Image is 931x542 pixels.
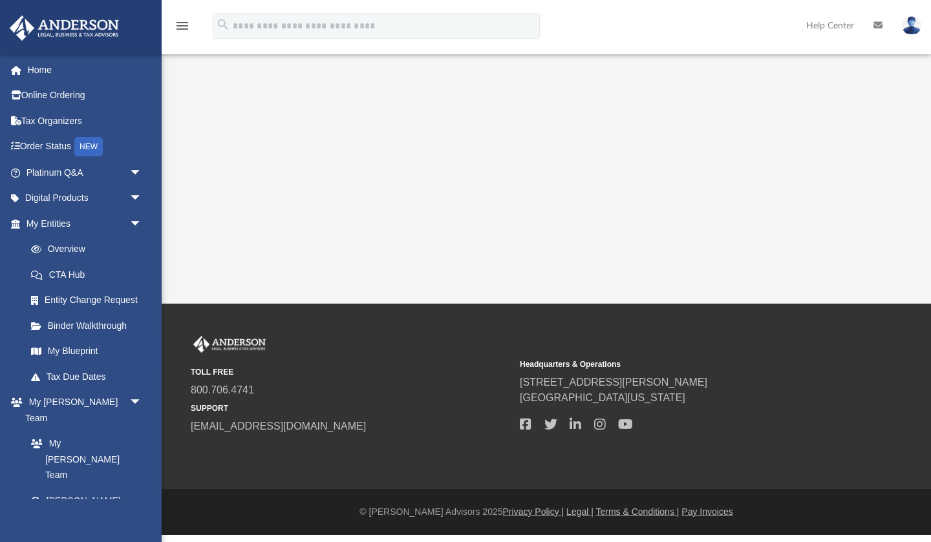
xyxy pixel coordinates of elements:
a: Online Ordering [9,83,162,109]
img: Anderson Advisors Platinum Portal [191,336,268,353]
a: [EMAIL_ADDRESS][DOMAIN_NAME] [191,421,366,432]
a: My Blueprint [18,339,155,364]
a: Digital Productsarrow_drop_down [9,185,162,211]
a: menu [175,25,190,34]
span: arrow_drop_down [129,390,155,416]
a: Tax Due Dates [18,364,162,390]
img: Anderson Advisors Platinum Portal [6,16,123,41]
a: Tax Organizers [9,108,162,134]
small: Headquarters & Operations [520,359,840,370]
a: 800.706.4741 [191,384,254,395]
a: Entity Change Request [18,287,162,313]
a: Privacy Policy | [503,506,564,517]
a: Home [9,57,162,83]
a: My Entitiesarrow_drop_down [9,211,162,236]
span: arrow_drop_down [129,160,155,186]
a: [STREET_ADDRESS][PERSON_NAME] [520,377,707,388]
a: My [PERSON_NAME] Teamarrow_drop_down [9,390,155,431]
a: CTA Hub [18,262,162,287]
a: Order StatusNEW [9,134,162,160]
span: arrow_drop_down [129,185,155,212]
div: NEW [74,137,103,156]
a: [GEOGRAPHIC_DATA][US_STATE] [520,392,685,403]
a: Platinum Q&Aarrow_drop_down [9,160,162,185]
a: Binder Walkthrough [18,313,162,339]
small: SUPPORT [191,402,511,414]
div: © [PERSON_NAME] Advisors 2025 [162,505,931,519]
i: search [216,17,230,32]
span: arrow_drop_down [129,211,155,237]
a: Legal | [566,506,594,517]
img: User Pic [902,16,921,35]
a: My [PERSON_NAME] Team [18,431,149,488]
a: Pay Invoices [681,506,733,517]
a: Terms & Conditions | [596,506,680,517]
a: Overview [18,236,162,262]
a: [PERSON_NAME] System [18,488,155,529]
small: TOLL FREE [191,366,511,378]
i: menu [175,18,190,34]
